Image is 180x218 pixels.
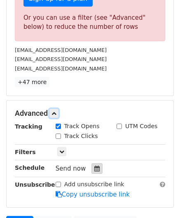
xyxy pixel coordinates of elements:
[23,13,157,32] div: Or you can use a filter (see "Advanced" below) to reduce the number of rows
[15,47,107,53] small: [EMAIL_ADDRESS][DOMAIN_NAME]
[64,122,100,131] label: Track Opens
[64,132,98,141] label: Track Clicks
[139,178,180,218] iframe: Chat Widget
[15,77,49,87] a: +47 more
[15,66,107,72] small: [EMAIL_ADDRESS][DOMAIN_NAME]
[56,165,86,172] span: Send now
[64,180,124,189] label: Add unsubscribe link
[15,56,107,62] small: [EMAIL_ADDRESS][DOMAIN_NAME]
[15,109,165,118] h5: Advanced
[15,181,55,188] strong: Unsubscribe
[15,149,36,155] strong: Filters
[15,164,44,171] strong: Schedule
[125,122,157,131] label: UTM Codes
[15,123,42,130] strong: Tracking
[56,191,130,198] a: Copy unsubscribe link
